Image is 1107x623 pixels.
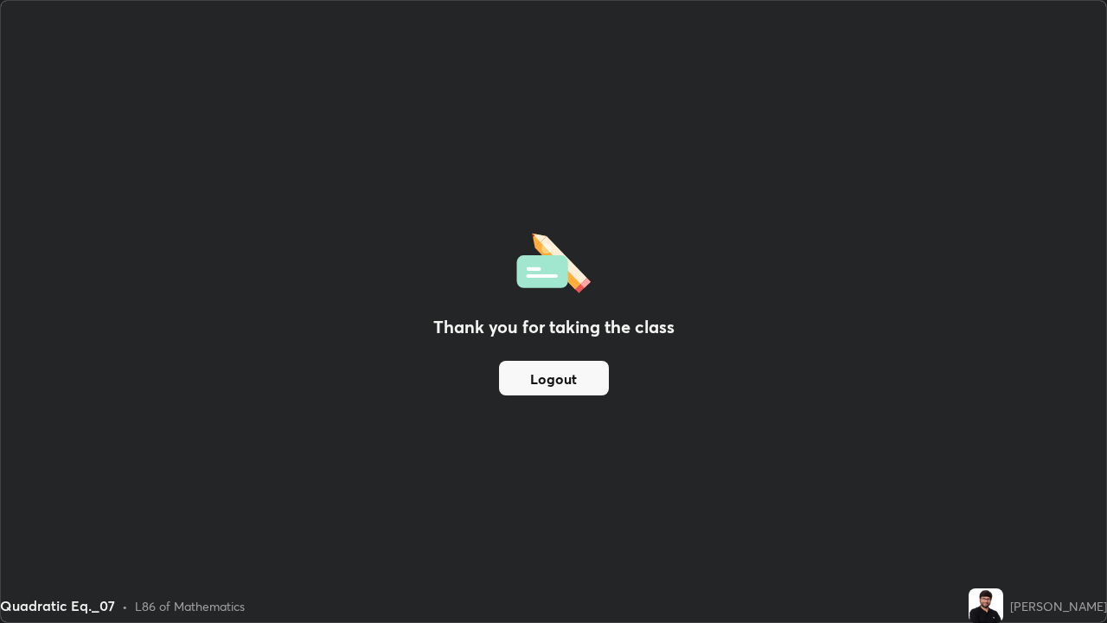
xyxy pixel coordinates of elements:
div: L86 of Mathematics [135,597,245,615]
button: Logout [499,361,609,395]
img: offlineFeedback.1438e8b3.svg [516,228,591,293]
h2: Thank you for taking the class [433,314,675,340]
img: b848fd764a7e4825a0166bdee03c910a.jpg [969,588,1003,623]
div: [PERSON_NAME] [1010,597,1107,615]
div: • [122,597,128,615]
